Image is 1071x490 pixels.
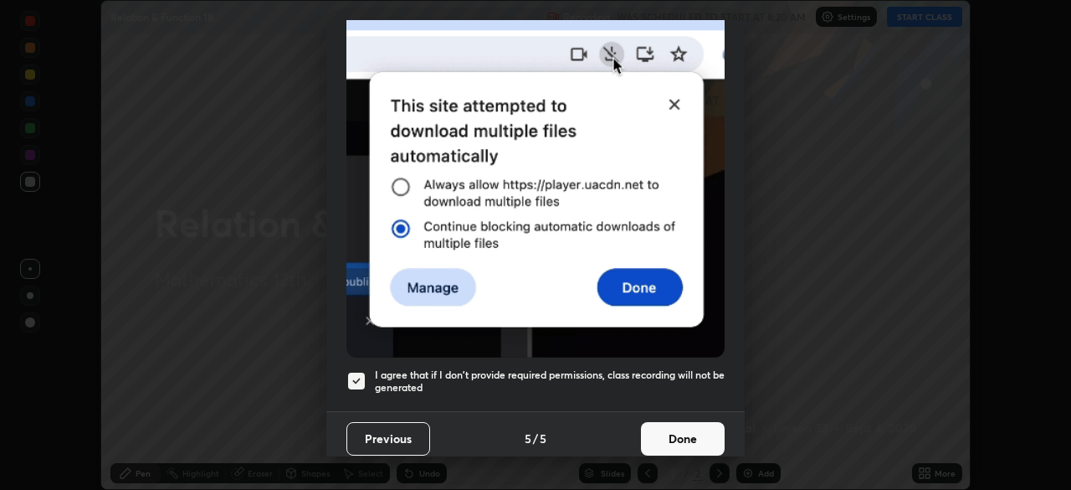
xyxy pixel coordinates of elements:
h4: 5 [540,430,546,447]
button: Done [641,422,725,456]
h5: I agree that if I don't provide required permissions, class recording will not be generated [375,369,725,395]
h4: 5 [525,430,531,447]
button: Previous [346,422,430,456]
h4: / [533,430,538,447]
